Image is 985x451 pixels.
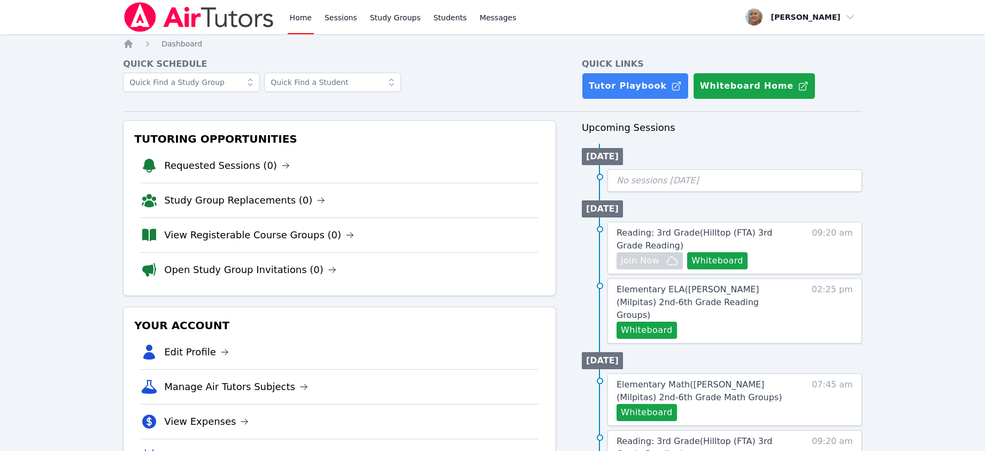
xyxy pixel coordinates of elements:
button: Whiteboard [617,404,677,421]
span: Join Now [621,254,659,267]
a: Tutor Playbook [582,73,689,99]
button: Whiteboard Home [693,73,815,99]
h3: Your Account [132,316,547,335]
input: Quick Find a Study Group [123,73,260,92]
span: Dashboard [161,40,202,48]
span: Reading: 3rd Grade ( Hilltop (FTA) 3rd Grade Reading ) [617,228,772,251]
span: 02:25 pm [812,283,853,339]
h4: Quick Links [582,58,862,71]
img: Air Tutors [123,2,274,32]
li: [DATE] [582,352,623,369]
a: Study Group Replacements (0) [164,193,325,208]
a: Requested Sessions (0) [164,158,290,173]
span: 07:45 am [812,378,853,421]
a: Dashboard [161,38,202,49]
span: Elementary Math ( [PERSON_NAME] (Milpitas) 2nd-6th Grade Math Groups ) [617,379,782,402]
li: [DATE] [582,148,623,165]
h3: Tutoring Opportunities [132,129,547,149]
input: Quick Find a Student [264,73,401,92]
h3: Upcoming Sessions [582,120,862,135]
a: View Registerable Course Groups (0) [164,228,354,243]
button: Whiteboard [687,252,748,269]
button: Join Now [617,252,683,269]
a: Manage Air Tutors Subjects [164,379,308,394]
a: View Expenses [164,414,249,429]
nav: Breadcrumb [123,38,862,49]
a: Edit Profile [164,345,229,360]
a: Open Study Group Invitations (0) [164,262,336,277]
a: Reading: 3rd Grade(Hilltop (FTA) 3rd Grade Reading) [617,227,794,252]
button: Whiteboard [617,322,677,339]
a: Elementary ELA([PERSON_NAME] (Milpitas) 2nd-6th Grade Reading Groups) [617,283,794,322]
a: Elementary Math([PERSON_NAME] (Milpitas) 2nd-6th Grade Math Groups) [617,378,794,404]
span: No sessions [DATE] [617,175,699,185]
span: Elementary ELA ( [PERSON_NAME] (Milpitas) 2nd-6th Grade Reading Groups ) [617,284,759,320]
li: [DATE] [582,200,623,217]
span: 09:20 am [812,227,853,269]
span: Messages [480,12,517,23]
h4: Quick Schedule [123,58,556,71]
